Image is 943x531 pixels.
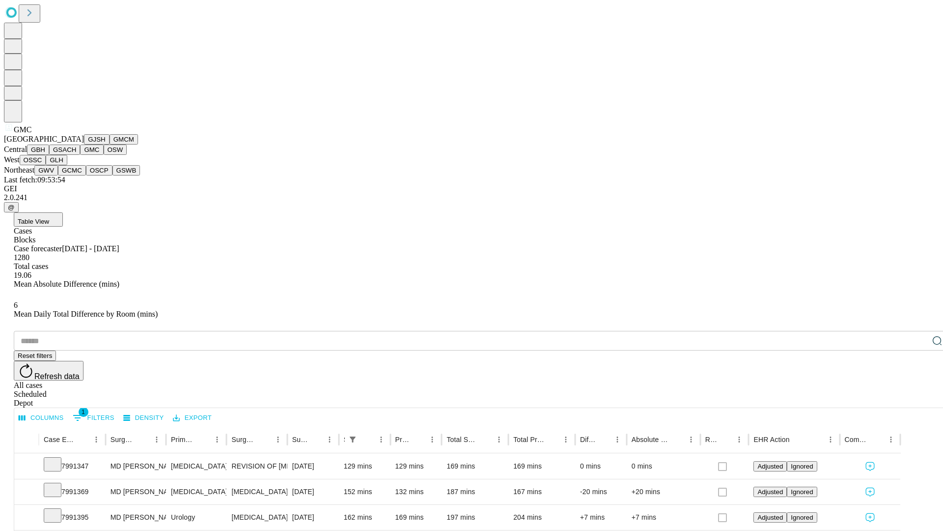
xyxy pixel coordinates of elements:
[14,361,83,381] button: Refresh data
[425,433,439,446] button: Menu
[446,454,503,479] div: 169 mins
[14,212,63,227] button: Table View
[323,433,336,446] button: Menu
[757,488,783,496] span: Adjusted
[395,454,437,479] div: 129 mins
[545,433,559,446] button: Sort
[84,134,110,145] button: GJSH
[111,436,135,443] div: Surgeon Name
[210,433,224,446] button: Menu
[753,461,787,472] button: Adjusted
[44,454,101,479] div: 7991347
[292,436,308,443] div: Surgery Date
[412,433,425,446] button: Sort
[171,505,222,530] div: Urology
[344,436,345,443] div: Scheduled In Room Duration
[46,155,67,165] button: GLH
[19,484,34,501] button: Expand
[89,433,103,446] button: Menu
[361,433,374,446] button: Sort
[632,454,695,479] div: 0 mins
[231,454,282,479] div: REVISION OF [MEDICAL_DATA] SIMPLE
[845,436,869,443] div: Comments
[870,433,884,446] button: Sort
[684,433,698,446] button: Menu
[111,479,161,504] div: MD [PERSON_NAME] [PERSON_NAME] Md
[136,433,150,446] button: Sort
[4,155,20,164] span: West
[787,512,817,523] button: Ignored
[19,458,34,475] button: Expand
[19,509,34,527] button: Expand
[757,463,783,470] span: Adjusted
[49,145,80,155] button: GSACH
[14,301,18,309] span: 6
[27,145,49,155] button: GBH
[344,479,386,504] div: 152 mins
[787,487,817,497] button: Ignored
[8,204,15,211] span: @
[58,165,86,176] button: GCMC
[4,184,939,193] div: GEI
[670,433,684,446] button: Sort
[395,479,437,504] div: 132 mins
[80,145,103,155] button: GMC
[18,352,52,359] span: Reset filters
[121,411,166,426] button: Density
[4,135,84,143] span: [GEOGRAPHIC_DATA]
[171,454,222,479] div: [MEDICAL_DATA]
[292,454,334,479] div: [DATE]
[14,244,62,253] span: Case forecaster
[44,436,75,443] div: Case Epic Id
[705,436,718,443] div: Resolved in EHR
[76,433,89,446] button: Sort
[292,479,334,504] div: [DATE]
[513,436,544,443] div: Total Predicted Duration
[44,505,101,530] div: 7991395
[791,433,804,446] button: Sort
[16,411,66,426] button: Select columns
[344,454,386,479] div: 129 mins
[231,479,282,504] div: [MEDICAL_DATA]
[395,436,411,443] div: Predicted In Room Duration
[492,433,506,446] button: Menu
[632,436,669,443] div: Absolute Difference
[478,433,492,446] button: Sort
[446,436,477,443] div: Total Scheduled Duration
[231,505,282,530] div: [MEDICAL_DATA]
[4,145,27,153] span: Central
[110,134,138,145] button: GMCM
[346,433,360,446] div: 1 active filter
[580,454,622,479] div: 0 mins
[446,479,503,504] div: 187 mins
[719,433,732,446] button: Sort
[14,262,48,270] span: Total cases
[513,479,570,504] div: 167 mins
[513,454,570,479] div: 169 mins
[34,372,80,381] span: Refresh data
[150,433,164,446] button: Menu
[14,125,31,134] span: GMC
[344,505,386,530] div: 162 mins
[884,433,898,446] button: Menu
[791,463,813,470] span: Ignored
[753,512,787,523] button: Adjusted
[732,433,746,446] button: Menu
[196,433,210,446] button: Sort
[309,433,323,446] button: Sort
[14,271,31,279] span: 19.06
[171,436,195,443] div: Primary Service
[4,166,34,174] span: Northeast
[610,433,624,446] button: Menu
[257,433,271,446] button: Sort
[20,155,46,165] button: OSSC
[824,433,837,446] button: Menu
[112,165,140,176] button: GSWB
[231,436,256,443] div: Surgery Name
[271,433,285,446] button: Menu
[597,433,610,446] button: Sort
[18,218,49,225] span: Table View
[292,505,334,530] div: [DATE]
[14,351,56,361] button: Reset filters
[44,479,101,504] div: 7991369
